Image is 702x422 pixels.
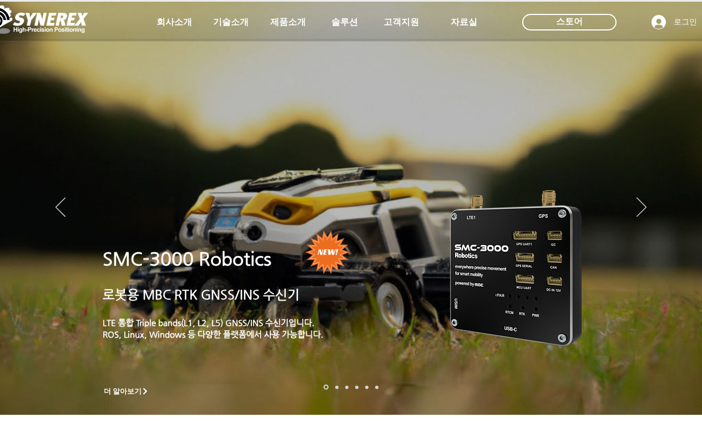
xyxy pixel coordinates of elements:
[270,17,306,28] span: 제품소개
[522,14,617,30] div: 스토어
[99,384,154,398] a: 더 알아보기
[365,385,368,389] a: 로봇
[345,385,349,389] a: 측량 IoT
[670,17,701,28] span: 로그인
[103,287,300,302] a: 로봇용 MBC RTK GNSS/INS 수신기
[556,16,583,28] span: 스토어
[335,385,339,389] a: 드론 8 - SMC 2000
[104,387,142,396] span: 더 알아보기
[317,11,372,33] a: 솔루션
[260,11,316,33] a: 제품소개
[637,197,647,218] button: 다음
[324,385,329,390] a: 로봇- SMC 2000
[103,248,271,270] a: SMC-3000 Robotics
[331,17,358,28] span: 솔루션
[320,385,382,390] nav: 슬라이드
[436,11,492,33] a: 자료실
[373,11,429,33] a: 고객지원
[213,17,249,28] span: 기술소개
[103,329,324,339] a: ROS, Linux, Windows 등 다양한 플랫폼에서 사용 가능합니다.
[156,17,192,28] span: 회사소개
[435,174,598,359] img: KakaoTalk_20241224_155801212.png
[383,17,419,28] span: 고객지원
[147,11,202,33] a: 회사소개
[55,197,65,218] button: 이전
[203,11,259,33] a: 기술소개
[375,385,378,389] a: 정밀농업
[355,385,358,389] a: 자율주행
[103,318,315,327] a: LTE 통합 Triple bands(L1, L2, L5) GNSS/INS 수신기입니다.
[451,17,477,28] span: 자료실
